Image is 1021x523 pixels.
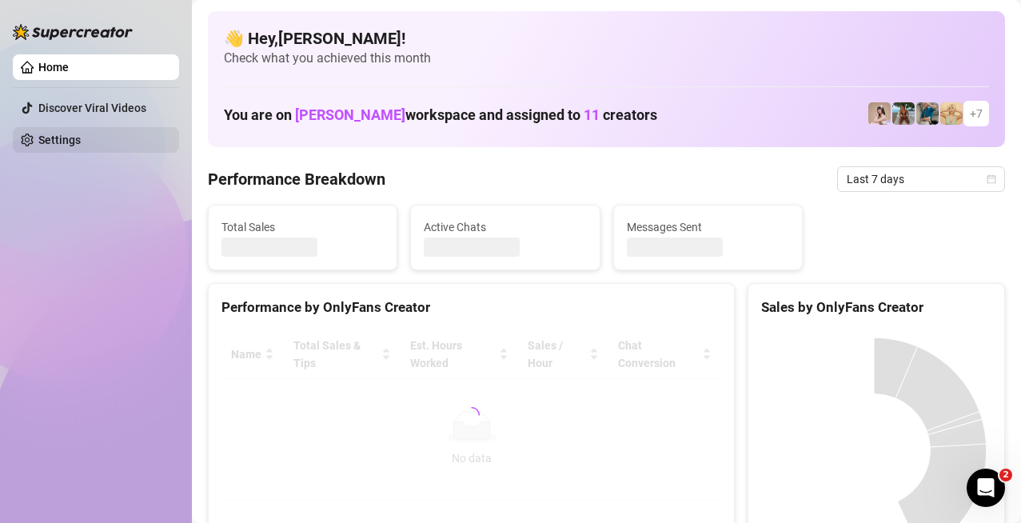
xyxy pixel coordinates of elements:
img: Eavnc [916,102,939,125]
span: loading [464,407,480,423]
div: Sales by OnlyFans Creator [761,297,991,318]
span: Last 7 days [847,167,995,191]
span: 2 [999,469,1012,481]
iframe: Intercom live chat [967,469,1005,507]
img: logo-BBDzfeDw.svg [13,24,133,40]
img: anaxmei [868,102,891,125]
a: Settings [38,134,81,146]
span: [PERSON_NAME] [295,106,405,123]
span: Total Sales [221,218,384,236]
div: Performance by OnlyFans Creator [221,297,721,318]
span: Messages Sent [627,218,789,236]
a: Home [38,61,69,74]
a: Discover Viral Videos [38,102,146,114]
span: 11 [584,106,600,123]
span: + 7 [970,105,983,122]
h4: Performance Breakdown [208,168,385,190]
h1: You are on workspace and assigned to creators [224,106,657,124]
h4: 👋 Hey, [PERSON_NAME] ! [224,27,989,50]
span: calendar [987,174,996,184]
span: Check what you achieved this month [224,50,989,67]
img: Libby [892,102,915,125]
span: Active Chats [424,218,586,236]
img: Actually.Maria [940,102,963,125]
